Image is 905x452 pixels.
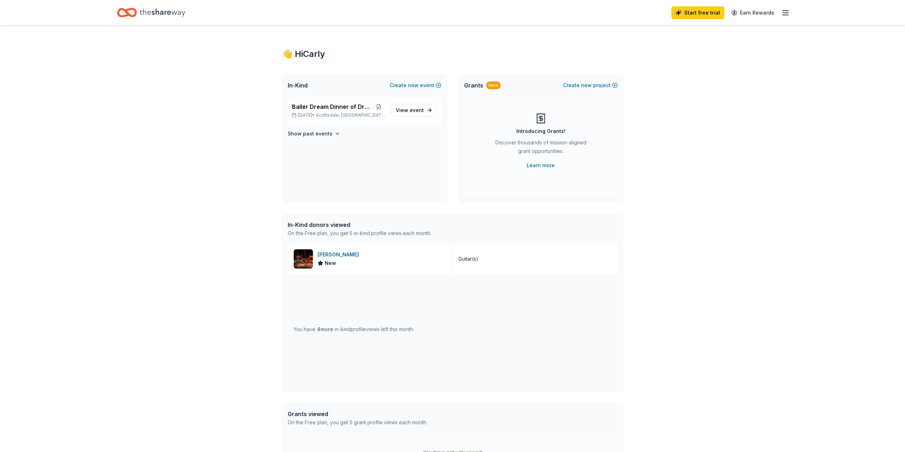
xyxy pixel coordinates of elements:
div: Guitar(s) [458,255,478,263]
div: On the Free plan, you get 5 grant profile views each month. [288,418,427,427]
span: Grants [464,81,483,90]
div: On the Free plan, you get 5 in-kind profile views each month. [288,229,431,238]
span: 4 more [317,326,333,332]
div: Discover thousands of mission-aligned grant opportunities. [493,138,589,158]
div: [PERSON_NAME] [318,250,362,259]
a: View event [391,104,437,117]
div: Grants viewed [288,410,427,418]
span: View [396,106,424,115]
img: Image for Gibson [294,249,313,268]
a: Earn Rewards [727,6,778,19]
a: Home [117,4,185,21]
span: Scottsdale, [GEOGRAPHIC_DATA] [316,112,385,118]
span: In-Kind [288,81,308,90]
a: Start free trial [671,6,724,19]
span: New [325,259,336,267]
button: Createnewproject [563,81,618,90]
a: Learn more [527,161,555,170]
div: In-Kind donors viewed [288,220,431,229]
div: New [486,81,501,89]
h4: Show past events [288,129,332,138]
div: Introducing Grants! [516,127,565,135]
span: Baller Dream Dinner of Dreams [292,102,372,111]
span: new [408,81,419,90]
div: 👋 Hi Carly [282,48,623,60]
span: event [410,107,424,113]
p: [DATE] • [292,112,385,118]
div: You have in-kind profile views left this month. [293,325,414,334]
button: Createnewevent [390,81,441,90]
button: Show past events [288,129,340,138]
span: new [581,81,592,90]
